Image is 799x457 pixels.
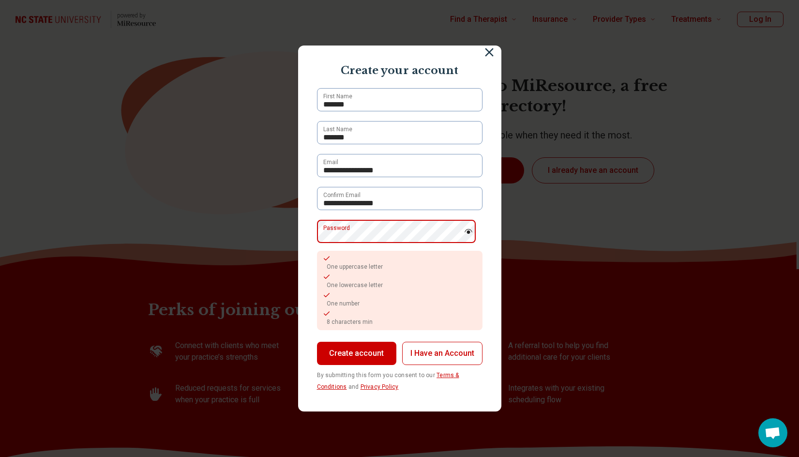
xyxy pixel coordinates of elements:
span: One number [327,300,360,307]
label: First Name [323,92,352,101]
span: One lowercase letter [327,282,383,289]
p: Create your account [308,63,492,78]
img: password [464,229,473,234]
label: Confirm Email [323,191,361,199]
button: I Have an Account [402,342,482,365]
label: Password [323,224,350,232]
span: 8 characters min [327,319,373,325]
label: Email [323,158,338,167]
span: One uppercase letter [327,263,383,270]
label: Last Name [323,125,352,134]
span: By submitting this form you consent to our and [317,372,459,390]
a: Privacy Policy [361,383,399,390]
a: Terms & Conditions [317,372,459,390]
button: Create account [317,342,396,365]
